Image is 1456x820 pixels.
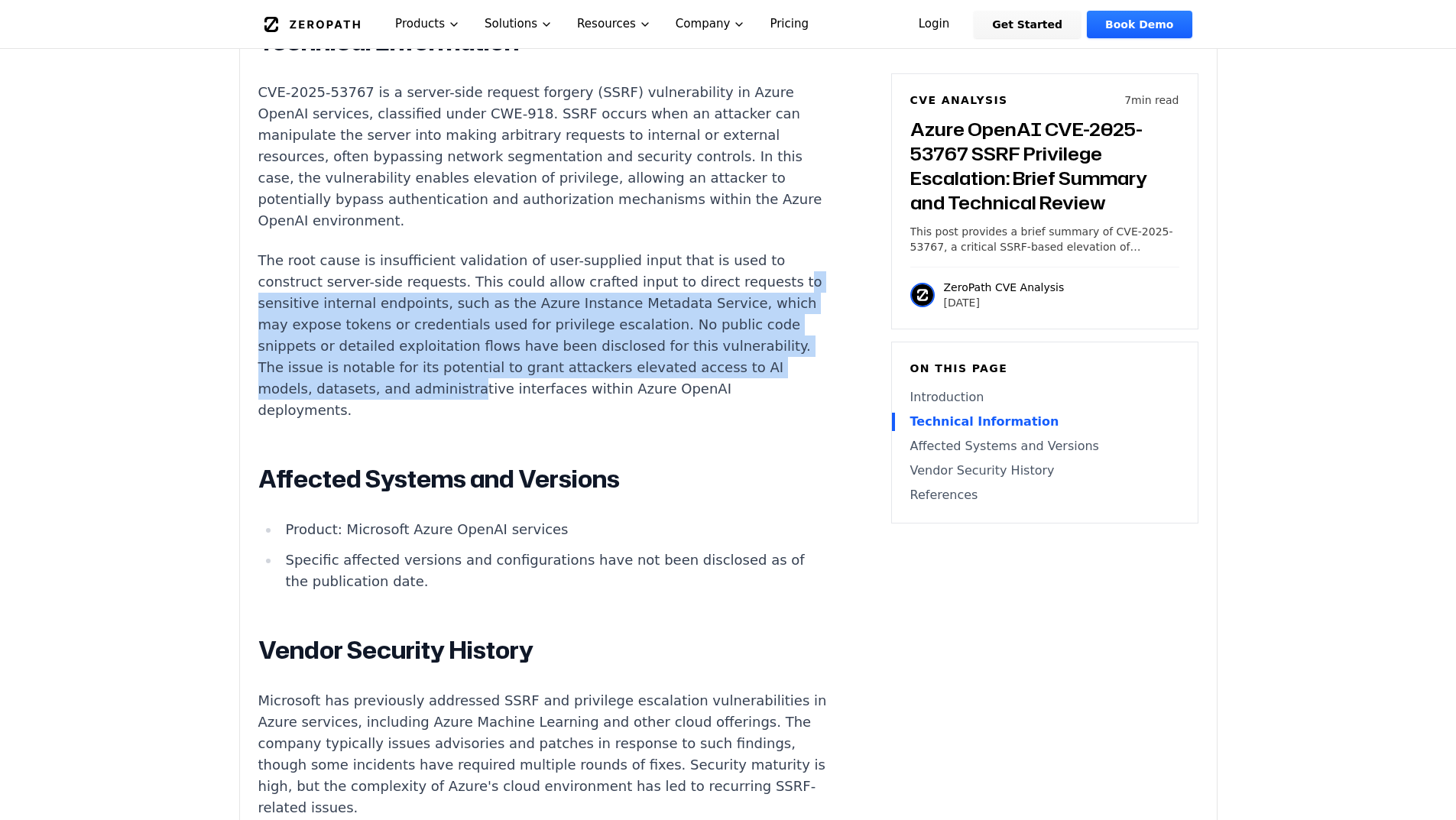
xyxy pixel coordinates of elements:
a: Login [900,11,968,38]
a: References [910,486,1179,504]
a: Affected Systems and Versions [910,437,1179,455]
p: [DATE] [944,295,1065,310]
p: ZeroPath CVE Analysis [944,280,1065,295]
li: Specific affected versions and configurations have not been disclosed as of the publication date. [280,549,827,592]
h3: Azure OpenAI CVE-2025-53767 SSRF Privilege Escalation: Brief Summary and Technical Review [910,117,1179,215]
a: Technical Information [910,413,1179,431]
h6: CVE Analysis [910,92,1008,108]
p: 7 min read [1124,92,1179,108]
img: ZeroPath CVE Analysis [910,283,935,307]
a: Book Demo [1087,11,1192,38]
a: Vendor Security History [910,462,1179,480]
p: This post provides a brief summary of CVE-2025-53767, a critical SSRF-based elevation of privileg... [910,224,1179,254]
h2: Vendor Security History [258,635,827,666]
a: Introduction [910,388,1179,407]
p: CVE-2025-53767 is a server-side request forgery (SSRF) vulnerability in Azure OpenAI services, cl... [258,82,827,232]
li: Product: Microsoft Azure OpenAI services [280,519,827,540]
h2: Affected Systems and Versions [258,464,827,494]
h2: Technical Information [258,27,827,57]
p: Microsoft has previously addressed SSRF and privilege escalation vulnerabilities in Azure service... [258,690,827,818]
h6: On this page [910,361,1179,376]
p: The root cause is insufficient validation of user-supplied input that is used to construct server... [258,250,827,421]
a: Get Started [974,11,1081,38]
